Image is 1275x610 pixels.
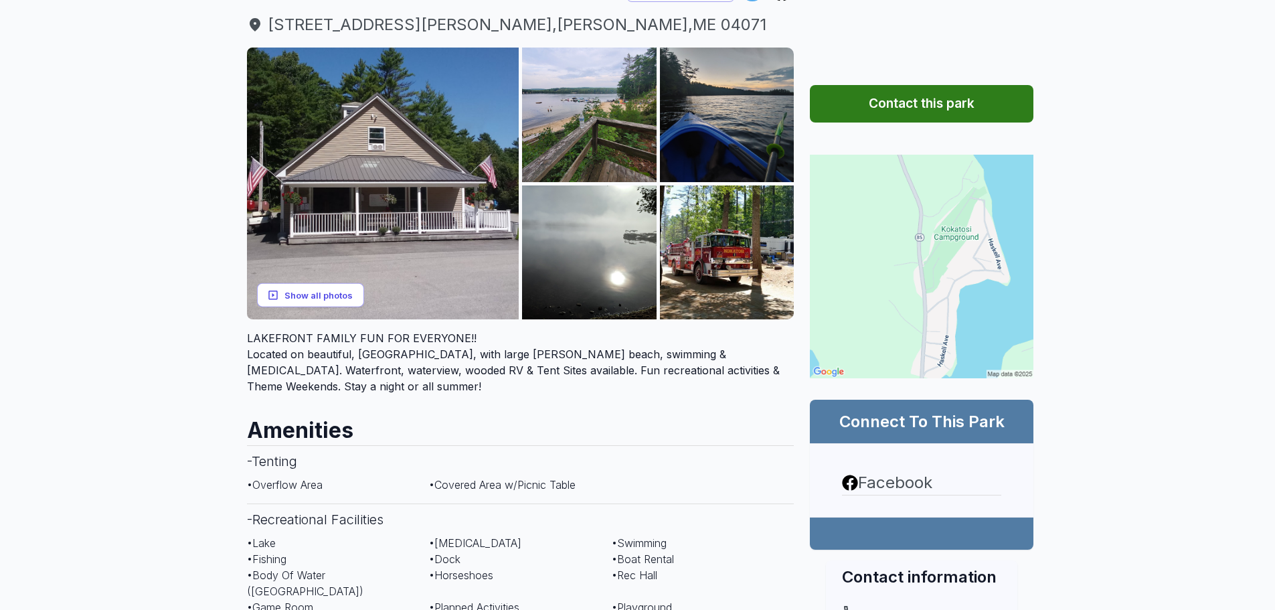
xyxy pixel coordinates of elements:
span: • [MEDICAL_DATA] [429,536,521,550]
h2: Contact information [842,566,1001,588]
h2: Amenities [247,405,794,445]
span: LAKEFRONT FAMILY FUN FOR EVERYONE!! [247,331,477,345]
img: AAcXr8rEd9mcQggC-wNm5akVW1ehkmmBzHKwSBQoTfgNCTZFzAHcm3TVYsvBflkt78owjUABueMFNsQRBF0fZLAMy4zvTHAOM... [522,48,657,182]
img: AAcXr8oVCVlEAG8P_1Jr-fbrM2TZadDE1fqIBb4BTK08KXhkJdpwWoukzvtjiHbQD-ZYT0iRMXFF5Sp3vcWVGypkiZ26ZQHSj... [522,185,657,320]
span: • Rec Hall [612,568,657,582]
a: [STREET_ADDRESS][PERSON_NAME],[PERSON_NAME],ME 04071 [247,13,794,37]
button: Show all photos [257,283,364,307]
img: AAcXr8qIvBjAhgO6yq6itmIxGQxHnGs_htrp5l2jSIZkwaNNg-TNy29Dpa-i1EMpzCPQ-vwtvL1nF7e1rxqGugP01cK_LE2kp... [247,48,519,320]
span: • Covered Area w/Picnic Table [429,478,576,491]
span: • Swimming [612,536,667,550]
span: [STREET_ADDRESS][PERSON_NAME] , [PERSON_NAME] , ME 04071 [247,13,794,37]
img: AAcXr8qxHuOyYGZQiu_VTUP4Iornk4TljuTCuEZJa9k-ePO0nz4_CSBPI0ILT5AgtRbZLP6BWzDsK2iQoXV5h-obklac6qSiw... [660,48,794,182]
h3: - Recreational Facilities [247,504,794,535]
span: • Lake [247,536,276,550]
span: • Horseshoes [429,568,493,582]
span: • Fishing [247,552,286,566]
div: Located on beautiful, [GEOGRAPHIC_DATA], with large [PERSON_NAME] beach, swimming & [MEDICAL_DATA... [247,330,794,394]
a: Facebook [842,471,1001,495]
img: Map for Kokatosi Campground [810,155,1033,378]
img: AAcXr8osE2WVyDDg9zoOgx2KWl1GWqXVwctpq0Z_pcb-cplycxgrVPvYn25wXFVjzwlfGvOas3zdvKIIkFhvv9XnupX4EFK9P... [660,185,794,320]
h3: - Tenting [247,445,794,477]
span: • Overflow Area [247,478,323,491]
span: • Dock [429,552,460,566]
span: • Body Of Water ([GEOGRAPHIC_DATA]) [247,568,363,598]
button: Contact this park [810,85,1033,123]
h2: Connect To This Park [826,410,1017,433]
span: • Boat Rental [612,552,674,566]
